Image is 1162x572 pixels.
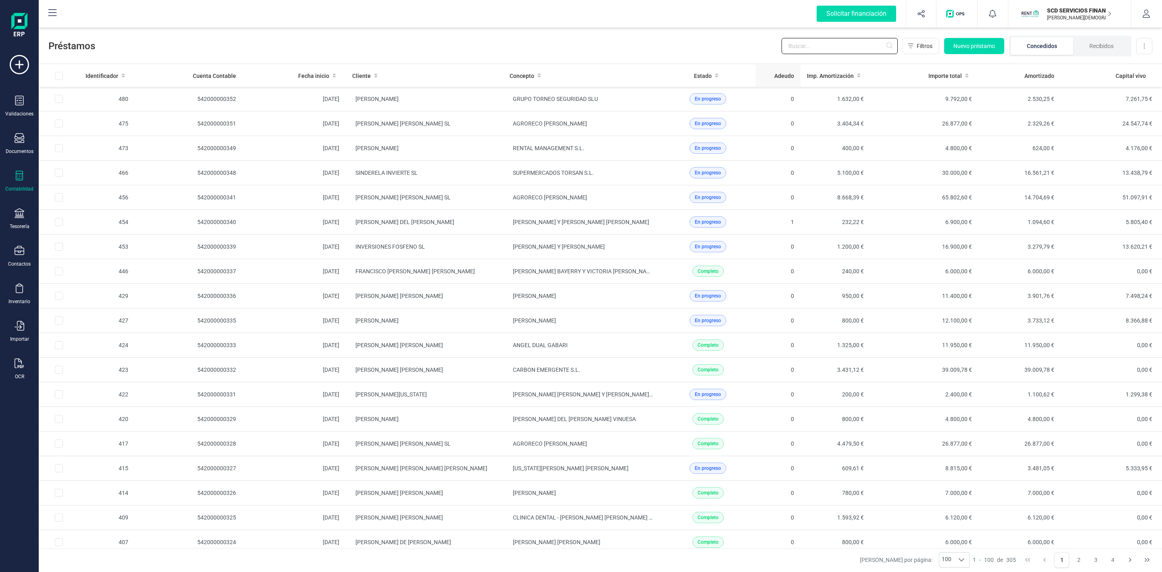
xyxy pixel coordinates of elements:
span: SINDERELA INVIERTE SL [355,170,418,176]
span: Estado [694,72,712,80]
span: [PERSON_NAME] Y [PERSON_NAME] [PERSON_NAME] [513,219,649,225]
td: 0 [756,358,800,382]
td: [DATE] [242,481,346,505]
td: 423 [79,358,135,382]
button: SCSCD SERVICIOS FINANCIEROS SL[PERSON_NAME][DEMOGRAPHIC_DATA][DEMOGRAPHIC_DATA] [1018,1,1121,27]
span: Completo [698,514,719,521]
span: INVERSIONES FOSFENO SL [355,243,425,250]
td: 26.877,00 € [870,111,978,136]
td: 232,22 € [800,210,870,235]
td: 3.404,34 € [800,111,870,136]
span: 100 [984,556,994,564]
div: Row Selected 5bb85a43-f642-4cca-9658-91511e2c1f80 [55,390,63,398]
td: 26.877,00 € [870,432,978,456]
td: 542000000339 [135,235,242,259]
td: 542000000333 [135,333,242,358]
td: [DATE] [242,210,346,235]
td: 0 [756,382,800,407]
span: [PERSON_NAME] DEL [PERSON_NAME] VINUESA [513,416,636,422]
td: 8.815,00 € [870,456,978,481]
td: 420 [79,407,135,432]
span: ANGEL DUAL GABARI [513,342,568,348]
span: En progreso [695,95,721,103]
div: Contactos [8,261,31,267]
span: Completo [698,489,719,497]
button: Last Page [1139,552,1155,568]
td: 800,00 € [800,530,870,555]
span: Completo [698,342,719,349]
td: 26.877,00 € [978,432,1060,456]
button: Next Page [1122,552,1138,568]
td: 11.950,00 € [870,333,978,358]
span: [PERSON_NAME] [PERSON_NAME] [355,514,443,521]
div: Validaciones [5,111,33,117]
td: 0,00 € [1061,407,1162,432]
img: Logo Finanedi [11,13,27,39]
button: Solicitar financiación [807,1,906,27]
td: 1.325,00 € [800,333,870,358]
div: Inventario [8,298,30,305]
td: [DATE] [242,407,346,432]
td: 950,00 € [800,284,870,308]
div: Row Selected 0655c2c8-3aa6-43a1-a181-62afd67d2c92 [55,292,63,300]
td: 1.299,38 € [1061,382,1162,407]
div: All items unselected [55,72,63,80]
td: [DATE] [242,432,346,456]
td: 542000000349 [135,136,242,161]
span: FRANCISCO [PERSON_NAME] [PERSON_NAME] [355,268,475,274]
span: AGRORECO [PERSON_NAME] [513,194,587,201]
td: 0 [756,456,800,481]
span: [PERSON_NAME] BAYERRY Y VICTORIA [PERSON_NAME] FORT [PERSON_NAME] [513,268,715,274]
td: 409 [79,505,135,530]
td: [DATE] [242,505,346,530]
span: [PERSON_NAME] [PERSON_NAME] Y [PERSON_NAME] [PERSON_NAME] [513,391,694,398]
td: [DATE] [242,235,346,259]
td: 429 [79,284,135,308]
button: Previous Page [1037,552,1052,568]
td: 4.800,00 € [978,407,1060,432]
span: Capital vivo [1116,72,1146,80]
div: Row Selected c1fa4981-8e35-43d1-ab32-cc97073fe758 [55,415,63,423]
td: 2.530,25 € [978,87,1060,111]
td: 542000000324 [135,530,242,555]
button: Page 2 [1071,552,1087,568]
span: Nuevo préstamo [953,42,995,50]
td: 3.431,12 € [800,358,870,382]
div: Row Selected 9f111d79-41c9-4b2e-83c7-1ee586610a9b [55,267,63,275]
td: 624,00 € [978,136,1060,161]
td: 542000000325 [135,505,242,530]
td: 9.792,00 € [870,87,978,111]
div: Row Selected 62d184b3-071b-4d7f-9b67-874fbbe0c852 [55,513,63,522]
td: 0 [756,481,800,505]
td: 542000000329 [135,407,242,432]
span: [PERSON_NAME] [PERSON_NAME] [355,293,443,299]
td: 542000000351 [135,111,242,136]
button: Page 1 [1054,552,1070,568]
div: Row Selected 05bb1b0f-50bf-4617-b756-e5d92ddd15b9 [55,538,63,546]
span: En progreso [695,292,721,300]
td: 3.733,12 € [978,308,1060,333]
div: Row Selected eb4466e1-dc0a-422a-bee6-ce31f718323d [55,341,63,349]
td: [DATE] [242,87,346,111]
td: 0,00 € [1061,259,1162,284]
td: 542000000340 [135,210,242,235]
td: 407 [79,530,135,555]
td: 456 [79,185,135,210]
span: [PERSON_NAME] DEL [PERSON_NAME] [355,219,454,225]
span: Concepto [510,72,534,80]
td: 6.120,00 € [978,505,1060,530]
div: Row Selected a347ed32-0d61-497d-848e-a593aa0d5e54 [55,366,63,374]
span: 305 [1006,556,1016,564]
div: - [973,556,1016,564]
td: 11.950,00 € [978,333,1060,358]
span: En progreso [695,194,721,201]
span: AGRORECO [PERSON_NAME] [513,440,587,447]
span: [PERSON_NAME] DE [PERSON_NAME] [355,539,451,545]
div: Row Selected 6a37a15c-cf24-4ba8-9b97-f8836350f62d [55,169,63,177]
button: First Page [1020,552,1035,568]
td: 0,00 € [1061,333,1162,358]
td: [DATE] [242,284,346,308]
td: 7.000,00 € [870,481,978,505]
td: 2.400,00 € [870,382,978,407]
p: SCD SERVICIOS FINANCIEROS SL [1047,6,1112,15]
